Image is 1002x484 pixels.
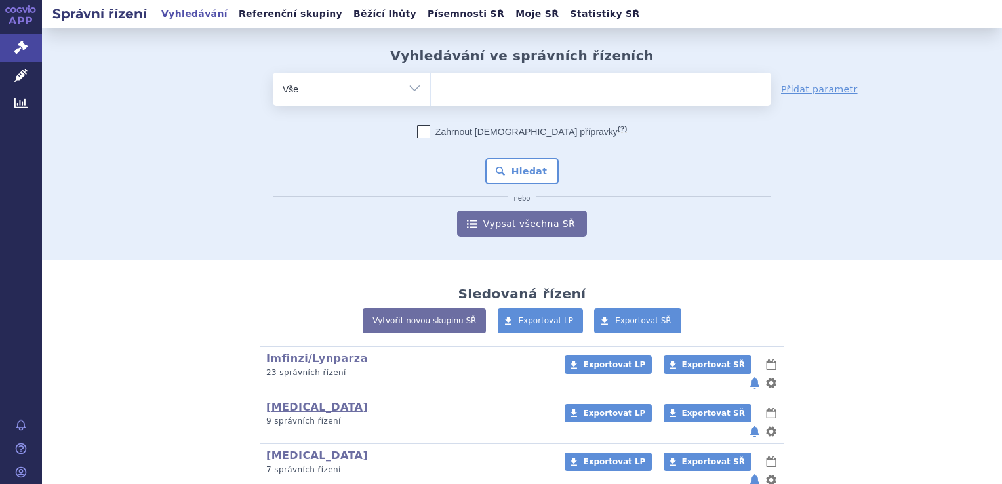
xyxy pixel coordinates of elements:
[485,158,559,184] button: Hledat
[424,5,508,23] a: Písemnosti SŘ
[457,211,587,237] a: Vypsat všechna SŘ
[682,360,745,369] span: Exportovat SŘ
[42,5,157,23] h2: Správní řízení
[664,355,751,374] a: Exportovat SŘ
[781,83,858,96] a: Přidat parametr
[765,375,778,391] button: nastavení
[235,5,346,23] a: Referenční skupiny
[266,449,368,462] a: [MEDICAL_DATA]
[583,409,645,418] span: Exportovat LP
[594,308,681,333] a: Exportovat SŘ
[417,125,627,138] label: Zahrnout [DEMOGRAPHIC_DATA] přípravky
[350,5,420,23] a: Běžící lhůty
[682,409,745,418] span: Exportovat SŘ
[458,286,586,302] h2: Sledovaná řízení
[615,316,671,325] span: Exportovat SŘ
[765,405,778,421] button: lhůty
[765,357,778,373] button: lhůty
[390,48,654,64] h2: Vyhledávání ve správních řízeních
[565,404,652,422] a: Exportovat LP
[748,375,761,391] button: notifikace
[664,404,751,422] a: Exportovat SŘ
[498,308,584,333] a: Exportovat LP
[566,5,643,23] a: Statistiky SŘ
[682,457,745,466] span: Exportovat SŘ
[266,416,548,427] p: 9 správních řízení
[266,464,548,475] p: 7 správních řízení
[664,453,751,471] a: Exportovat SŘ
[266,352,368,365] a: Imfinzi/Lynparza
[748,424,761,439] button: notifikace
[266,401,368,413] a: [MEDICAL_DATA]
[519,316,574,325] span: Exportovat LP
[363,308,486,333] a: Vytvořit novou skupinu SŘ
[157,5,231,23] a: Vyhledávání
[511,5,563,23] a: Moje SŘ
[765,454,778,470] button: lhůty
[565,453,652,471] a: Exportovat LP
[583,457,645,466] span: Exportovat LP
[765,424,778,439] button: nastavení
[266,367,548,378] p: 23 správních řízení
[618,125,627,133] abbr: (?)
[565,355,652,374] a: Exportovat LP
[583,360,645,369] span: Exportovat LP
[508,195,537,203] i: nebo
